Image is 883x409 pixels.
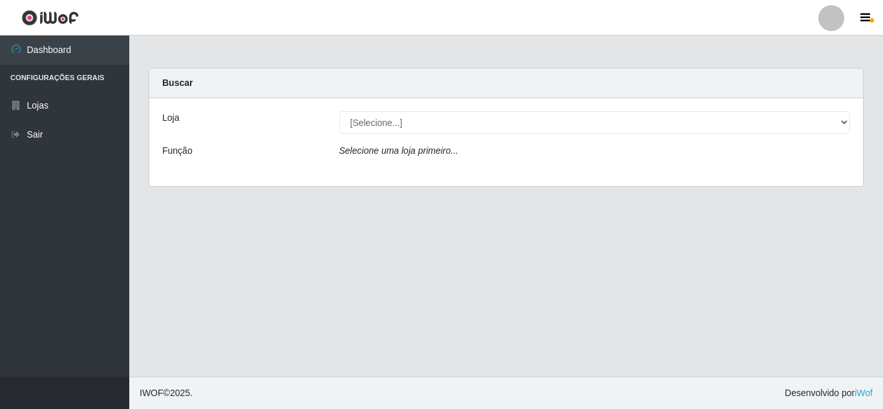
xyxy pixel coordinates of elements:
[162,111,179,125] label: Loja
[140,386,193,400] span: © 2025 .
[162,78,193,88] strong: Buscar
[162,144,193,158] label: Função
[785,386,873,400] span: Desenvolvido por
[855,388,873,398] a: iWof
[140,388,164,398] span: IWOF
[21,10,79,26] img: CoreUI Logo
[339,145,458,156] i: Selecione uma loja primeiro...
